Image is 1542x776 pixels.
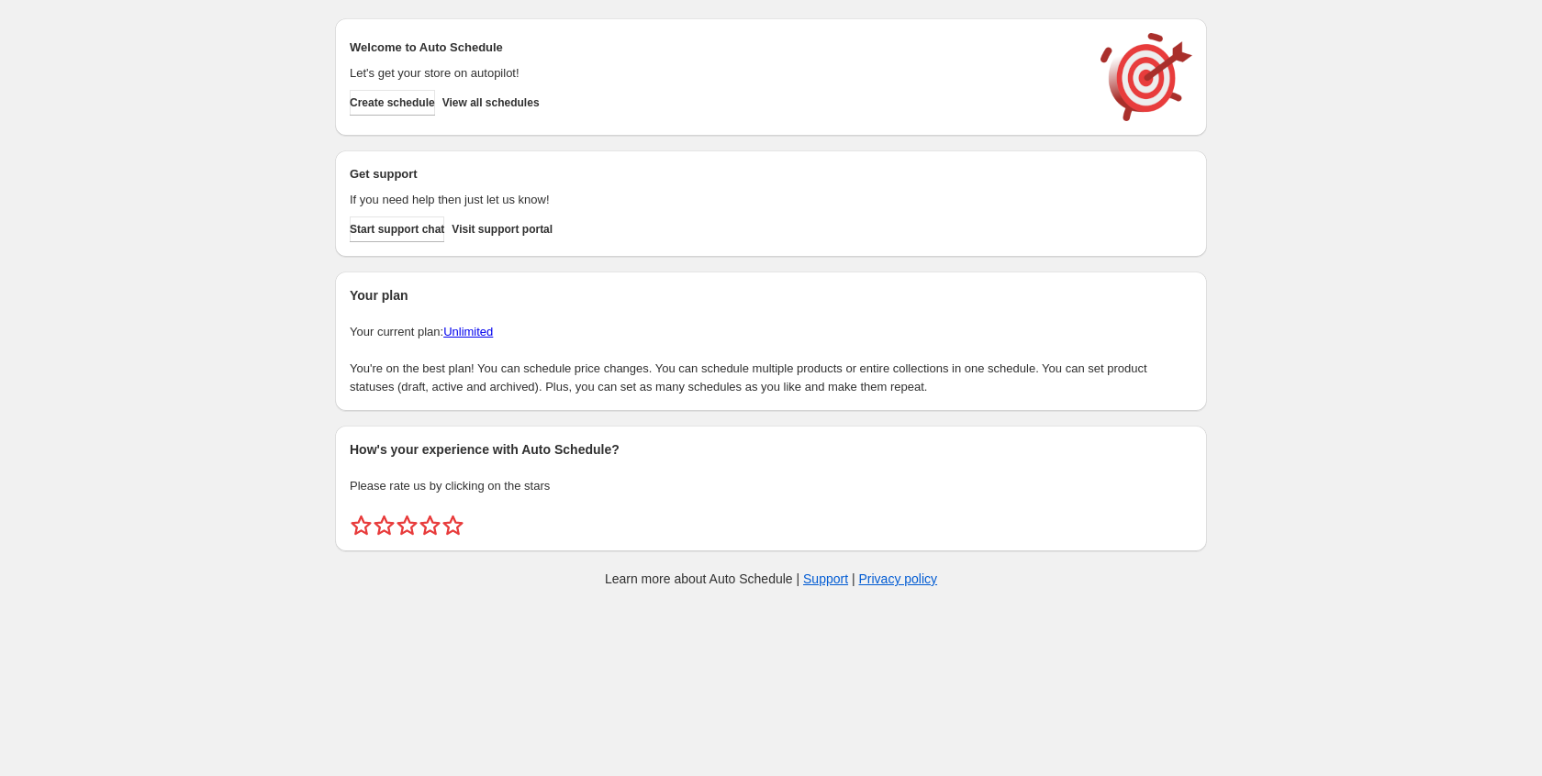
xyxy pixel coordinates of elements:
[442,90,540,116] button: View all schedules
[803,571,848,586] a: Support
[859,571,938,586] a: Privacy policy
[350,477,1192,495] p: Please rate us by clicking on the stars
[350,90,435,116] button: Create schedule
[350,360,1192,396] p: You're on the best plan! You can schedule price changes. You can schedule multiple products or en...
[442,95,540,110] span: View all schedules
[350,216,444,242] a: Start support chat
[350,165,1082,183] h2: Get support
[443,325,493,338] a: Unlimited
[350,286,1192,305] h2: Your plan
[350,64,1082,83] p: Let's get your store on autopilot!
[452,216,553,242] a: Visit support portal
[350,440,1192,459] h2: How's your experience with Auto Schedule?
[605,570,937,588] p: Learn more about Auto Schedule | |
[350,222,444,237] span: Start support chat
[452,222,553,237] span: Visit support portal
[350,39,1082,57] h2: Welcome to Auto Schedule
[350,191,1082,209] p: If you need help then just let us know!
[350,323,1192,341] p: Your current plan:
[350,95,435,110] span: Create schedule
